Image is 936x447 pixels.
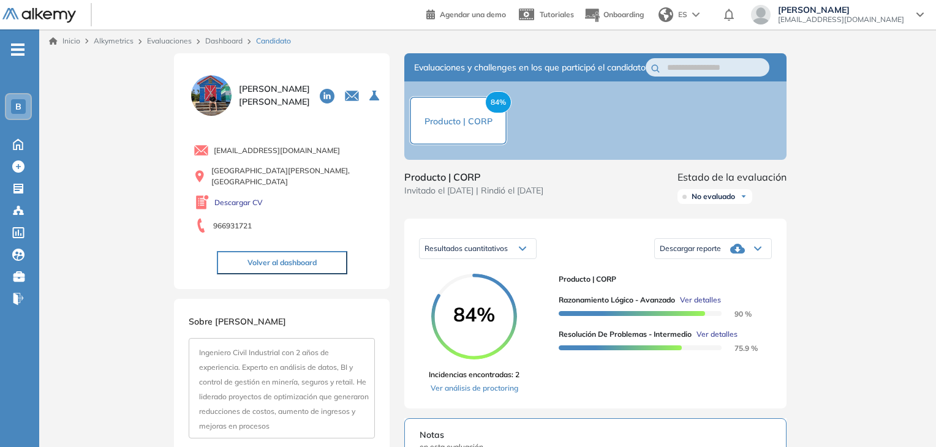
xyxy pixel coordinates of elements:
span: [EMAIL_ADDRESS][DOMAIN_NAME] [778,15,904,24]
a: Dashboard [205,36,243,45]
img: arrow [692,12,700,17]
span: Alkymetrics [94,36,134,45]
span: Incidencias encontradas: 2 [429,369,519,380]
span: [PERSON_NAME] [778,5,904,15]
button: Volver al dashboard [217,251,347,274]
span: Ver detalles [696,329,738,340]
button: Ver detalles [675,295,721,306]
span: Agendar una demo [440,10,506,19]
div: Widget de chat [716,306,936,447]
a: Ver análisis de proctoring [429,383,519,394]
a: Agendar una demo [426,6,506,21]
span: ES [678,9,687,20]
img: world [659,7,673,22]
span: Invitado el [DATE] | Rindió el [DATE] [404,184,543,197]
span: Estado de la evaluación [677,170,787,184]
span: Tutoriales [540,10,574,19]
span: Resolución de problemas - Intermedio [559,329,692,340]
span: Descargar reporte [660,244,721,254]
iframe: Chat Widget [716,306,936,447]
i: - [11,48,25,51]
span: Ver detalles [680,295,721,306]
a: Inicio [49,36,80,47]
span: Producto | CORP [404,170,543,184]
span: Candidato [256,36,291,47]
span: Evaluaciones y challenges en los que participó el candidato [414,61,646,74]
span: 966931721 [213,220,252,231]
span: 84% [485,91,511,113]
button: Onboarding [584,2,644,28]
span: 84% [431,304,517,324]
span: Onboarding [603,10,644,19]
span: Producto | CORP [559,274,762,285]
button: Ver detalles [692,329,738,340]
span: Producto | CORP [425,116,493,127]
span: Ingeniero Civil Industrial con 2 años de experiencia. Experto en análisis de datos, BI y control ... [199,348,369,430]
a: Evaluaciones [147,36,192,45]
img: Ícono de flecha [740,193,747,200]
a: Descargar CV [214,197,263,208]
img: Logo [2,8,76,23]
span: [GEOGRAPHIC_DATA][PERSON_NAME], [GEOGRAPHIC_DATA] [211,165,375,187]
span: Notas [420,429,771,441]
span: No evaluado [692,192,735,201]
span: B [15,102,21,111]
img: PROFILE_MENU_LOGO_USER [189,73,234,118]
span: [PERSON_NAME] [PERSON_NAME] [239,83,310,108]
span: Razonamiento Lógico - Avanzado [559,295,675,306]
span: Resultados cuantitativos [425,244,508,253]
span: [EMAIL_ADDRESS][DOMAIN_NAME] [214,145,340,156]
span: Sobre [PERSON_NAME] [189,316,286,327]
